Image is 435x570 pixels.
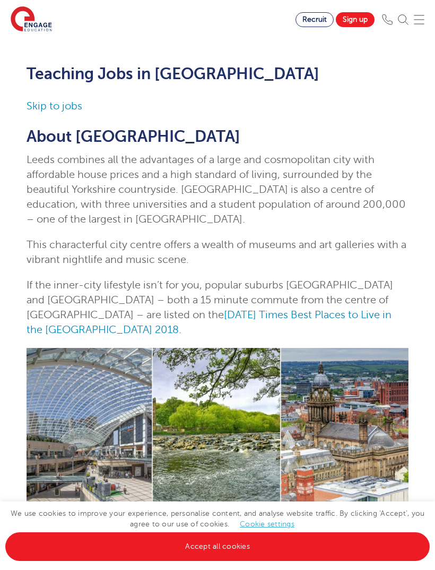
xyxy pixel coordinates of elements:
a: Accept all cookies [5,532,430,561]
img: Engage Education [11,6,52,33]
a: Cookie settings [240,520,294,528]
span: . [179,324,181,336]
span: We use cookies to improve your experience, personalise content, and analyse website traffic. By c... [5,509,430,550]
span: Recruit [302,15,327,23]
span: If the inner-city lifestyle isn’t for you, popular suburbs [GEOGRAPHIC_DATA] and [GEOGRAPHIC_DATA... [27,279,393,321]
span: This characterful city centre offers a wealth of museums and art galleries with a vibrant nightli... [27,239,406,266]
span: Leeds combines all the advantages of a large and cosmopolitan city with affordable house prices a... [27,154,406,225]
a: Recruit [295,12,334,27]
img: Phone [382,14,393,25]
h1: Teaching Jobs in [GEOGRAPHIC_DATA] [27,65,408,83]
a: Sign up [336,12,375,27]
span: About [GEOGRAPHIC_DATA] [27,127,240,146]
img: Mobile Menu [414,14,424,25]
img: Search [398,14,408,25]
a: Skip to jobs [27,100,82,112]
